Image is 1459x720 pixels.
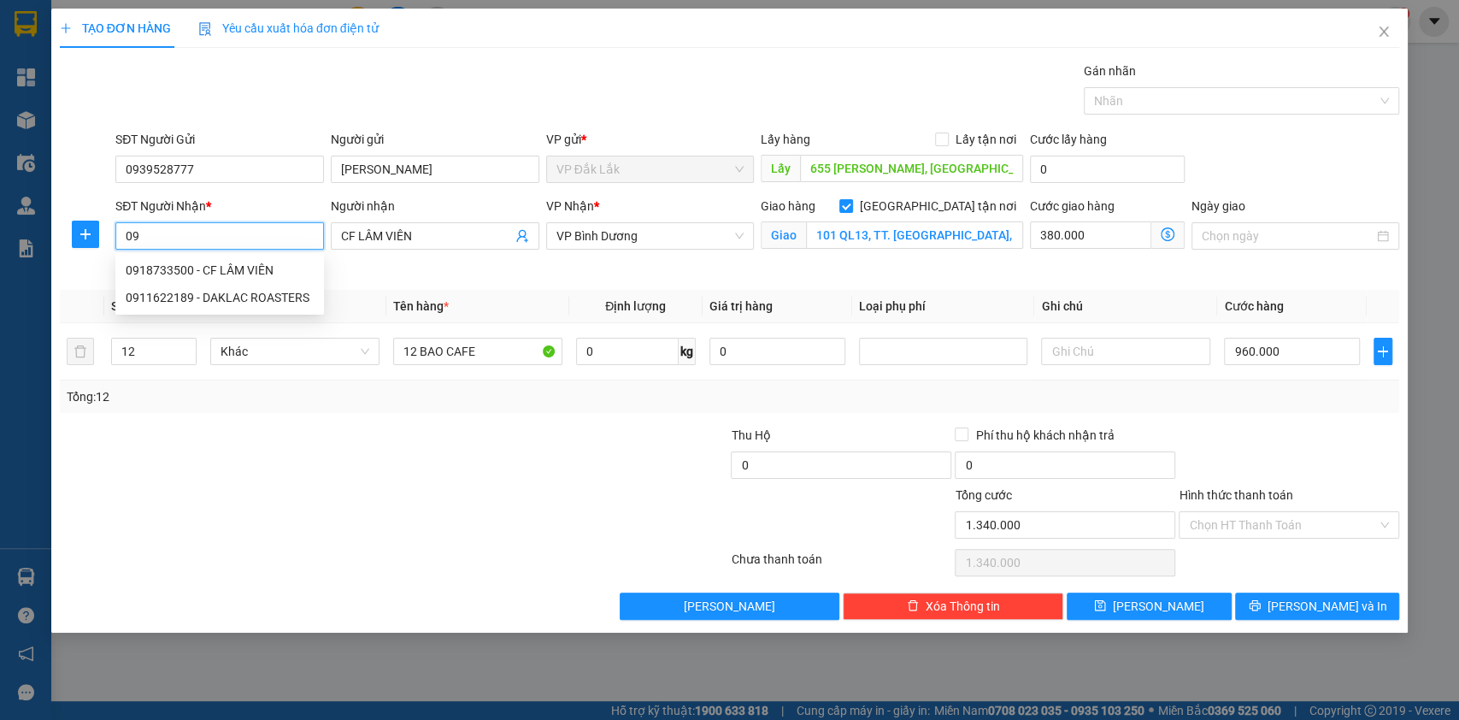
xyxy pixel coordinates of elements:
span: Giao [761,221,806,249]
label: Ngày giao [1191,199,1245,213]
div: SĐT Người Nhận [115,197,324,215]
span: Lấy [761,155,800,182]
span: plus [1374,345,1391,358]
span: save [1094,599,1106,613]
span: SL [111,299,125,313]
img: icon [198,22,212,36]
button: plus [1374,338,1392,365]
span: user-add [515,229,529,243]
span: Yêu cầu xuất hóa đơn điện tử [198,21,379,35]
button: printer[PERSON_NAME] và In [1235,593,1399,620]
input: Cước giao hàng [1030,221,1151,249]
label: Gán nhãn [1084,64,1136,78]
th: Loại phụ phí [852,290,1035,323]
span: [PERSON_NAME] [1113,597,1204,616]
span: Cước hàng [1224,299,1283,313]
span: close [1377,25,1391,38]
button: delete [67,338,94,365]
span: Lấy tận nơi [949,130,1023,149]
div: 0918733500 - CF LÂM VIÊN [126,261,314,280]
span: dollar-circle [1161,227,1174,241]
span: TẠO ĐƠN HÀNG [60,21,171,35]
input: Giao tận nơi [806,221,1023,249]
span: [GEOGRAPHIC_DATA] tận nơi [853,197,1023,215]
span: Tên hàng [393,299,449,313]
span: VP Nhận [546,199,594,213]
span: Phí thu hộ khách nhận trả [968,426,1121,445]
span: VP Bình Dương [556,223,744,249]
label: Cước giao hàng [1030,199,1115,213]
span: Định lượng [605,299,666,313]
button: plus [72,221,99,248]
div: Người nhận [331,197,539,215]
input: Dọc đường [800,155,1023,182]
span: Giá trị hàng [709,299,773,313]
span: Tổng cước [955,488,1011,502]
label: Cước lấy hàng [1030,133,1107,146]
span: [PERSON_NAME] và In [1268,597,1387,616]
div: 0911622189 - DAKLAC ROASTERS [126,288,314,307]
label: Hình thức thanh toán [1179,488,1292,502]
th: Ghi chú [1034,290,1217,323]
span: [PERSON_NAME] [684,597,775,616]
input: 0 [709,338,845,365]
span: Giao hàng [761,199,815,213]
span: plus [60,22,72,34]
div: VP gửi [546,130,755,149]
span: delete [907,599,919,613]
button: [PERSON_NAME] [620,593,840,620]
span: Thu Hộ [731,428,770,442]
span: Khác [221,339,369,364]
span: Xóa Thông tin [926,597,1000,616]
div: Người gửi [331,130,539,149]
span: Lấy hàng [761,133,810,146]
input: Ghi Chú [1041,338,1210,365]
input: VD: Bàn, Ghế [393,338,562,365]
button: deleteXóa Thông tin [843,593,1063,620]
span: plus [73,227,98,241]
span: printer [1249,599,1261,613]
div: Chưa thanh toán [730,550,954,580]
input: Cước lấy hàng [1030,156,1185,183]
span: VP Đắk Lắk [556,156,744,182]
button: save[PERSON_NAME] [1067,593,1231,620]
span: kg [679,338,696,365]
input: Ngày giao [1202,227,1374,245]
div: 0911622189 - DAKLAC ROASTERS [115,284,324,311]
div: 0918733500 - CF LÂM VIÊN [115,257,324,284]
button: Close [1360,9,1408,56]
div: Tổng: 12 [67,387,564,406]
div: SĐT Người Gửi [115,130,324,149]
